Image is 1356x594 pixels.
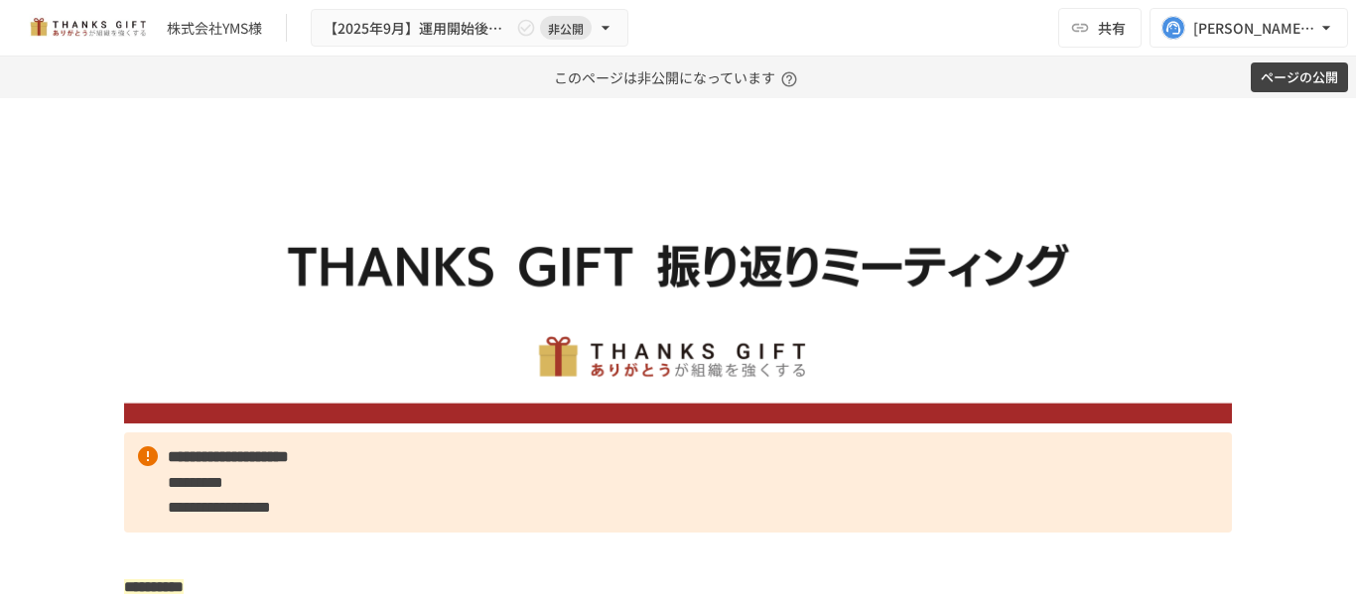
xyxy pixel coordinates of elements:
button: 共有 [1058,8,1142,48]
span: 共有 [1098,17,1126,39]
div: 株式会社YMS様 [167,18,262,39]
span: 非公開 [540,18,592,39]
button: [PERSON_NAME][EMAIL_ADDRESS][DOMAIN_NAME] [1150,8,1348,48]
button: ページの公開 [1251,62,1348,93]
p: このページは非公開になっています [554,57,803,98]
div: [PERSON_NAME][EMAIL_ADDRESS][DOMAIN_NAME] [1193,16,1316,41]
span: 【2025年9月】運用開始後振り返りミーティング [324,16,512,41]
img: mMP1OxWUAhQbsRWCurg7vIHe5HqDpP7qZo7fRoNLXQh [24,12,151,44]
img: ywjCEzGaDRs6RHkpXm6202453qKEghjSpJ0uwcQsaCz [124,147,1232,423]
button: 【2025年9月】運用開始後振り返りミーティング非公開 [311,9,628,48]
